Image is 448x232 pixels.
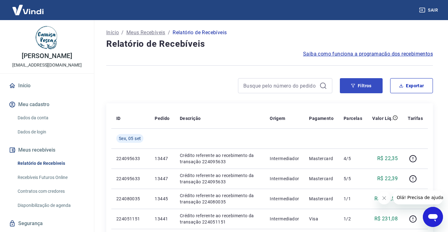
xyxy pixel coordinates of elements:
[155,115,169,121] p: Pedido
[155,196,169,202] p: 13445
[116,155,145,162] p: 224095633
[8,0,48,19] img: Vindi
[270,216,299,222] p: Intermediador
[15,199,86,212] a: Disponibilização de agenda
[15,126,86,138] a: Dados de login
[106,38,433,50] h4: Relatório de Recebíveis
[344,196,362,202] p: 1/1
[15,157,86,170] a: Relatório de Recebíveis
[15,111,86,124] a: Dados da conta
[270,175,299,182] p: Intermediador
[180,152,260,165] p: Crédito referente ao recebimento da transação 224095633
[15,185,86,198] a: Contratos com credores
[155,216,169,222] p: 13441
[309,216,334,222] p: Visa
[116,196,145,202] p: 224080035
[309,175,334,182] p: Mastercard
[423,207,443,227] iframe: Botão para abrir a janela de mensagens
[372,115,393,121] p: Valor Líq.
[344,115,362,121] p: Parcelas
[119,135,141,142] span: Sex, 05 set
[173,29,227,36] p: Relatório de Recebíveis
[180,192,260,205] p: Crédito referente ao recebimento da transação 224080035
[408,115,423,121] p: Tarifas
[309,196,334,202] p: Mastercard
[309,115,334,121] p: Pagamento
[374,215,398,223] p: R$ 231,08
[344,155,362,162] p: 4/5
[344,216,362,222] p: 1/2
[155,175,169,182] p: 13447
[180,213,260,225] p: Crédito referente ao recebimento da transação 224051151
[344,175,362,182] p: 5/5
[8,98,86,111] button: Meu cadastro
[121,29,124,36] p: /
[270,196,299,202] p: Intermediador
[309,155,334,162] p: Mastercard
[303,50,433,58] a: Saiba como funciona a programação dos recebimentos
[243,81,317,90] input: Busque pelo número do pedido
[340,78,383,93] button: Filtros
[418,4,440,16] button: Sair
[116,216,145,222] p: 224051151
[378,192,390,204] iframe: Fechar mensagem
[8,79,86,93] a: Início
[12,62,82,68] p: [EMAIL_ADDRESS][DOMAIN_NAME]
[8,217,86,230] a: Segurança
[377,175,398,182] p: R$ 22,39
[116,115,121,121] p: ID
[106,29,119,36] a: Início
[8,143,86,157] button: Meus recebíveis
[393,191,443,204] iframe: Mensagem da empresa
[116,175,145,182] p: 224095633
[270,115,285,121] p: Origem
[180,172,260,185] p: Crédito referente ao recebimento da transação 224095633
[22,53,72,59] p: [PERSON_NAME]
[15,171,86,184] a: Recebíveis Futuros Online
[270,155,299,162] p: Intermediador
[377,155,398,162] p: R$ 22,35
[155,155,169,162] p: 13447
[374,195,398,202] p: R$ 101,57
[168,29,170,36] p: /
[4,4,53,9] span: Olá! Precisa de ajuda?
[180,115,201,121] p: Descrição
[126,29,165,36] a: Meus Recebíveis
[390,78,433,93] button: Exportar
[35,25,60,50] img: 7f96c998-389b-4f0b-ab0d-8680fd0a505b.jpeg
